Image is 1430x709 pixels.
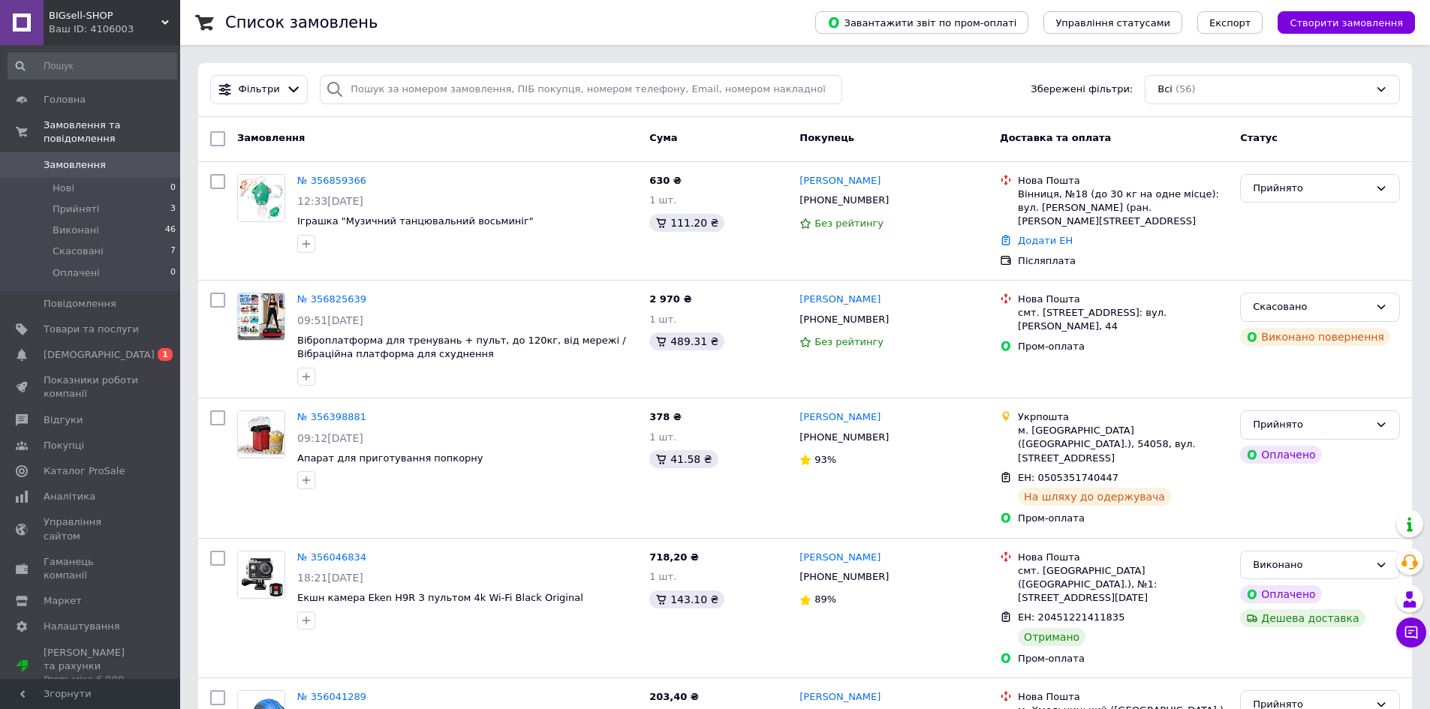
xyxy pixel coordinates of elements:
span: 1 шт. [649,431,676,443]
span: 93% [814,454,836,465]
span: Скасовані [53,245,104,258]
div: 41.58 ₴ [649,450,718,468]
div: [PHONE_NUMBER] [796,567,892,587]
span: Нові [53,182,74,195]
a: Іграшка "Музичний танцювальний восьминіг" [297,215,534,227]
a: Фото товару [237,410,285,458]
span: Прийняті [53,203,99,216]
div: Виконано повернення [1240,328,1390,346]
span: 12:33[DATE] [297,195,363,207]
div: [PHONE_NUMBER] [796,310,892,329]
button: Створити замовлення [1278,11,1415,34]
div: Дешева доставка [1240,609,1365,627]
a: Створити замовлення [1263,17,1415,28]
a: [PERSON_NAME] [799,690,881,704]
span: Покупці [44,439,84,452]
span: Налаштування [44,620,120,633]
div: 111.20 ₴ [649,214,724,232]
div: На шляху до одержувача [1018,488,1171,506]
button: Експорт [1197,11,1263,34]
span: Каталог ProSale [44,464,125,478]
span: (56) [1176,83,1196,95]
span: Показники роботи компанії [44,374,139,401]
span: Без рейтингу [814,336,884,347]
img: Фото товару [238,411,284,458]
div: Скасовано [1253,299,1369,315]
span: Товари та послуги [44,323,139,336]
span: Маркет [44,594,82,608]
input: Пошук за номером замовлення, ПІБ покупця, номером телефону, Email, номером накладної [320,75,842,104]
img: Фото товару [238,293,284,340]
span: 1 [158,348,173,361]
a: № 356046834 [297,551,366,563]
span: Замовлення [44,158,106,172]
span: Cума [649,132,677,143]
span: 09:51[DATE] [297,314,363,326]
span: 630 ₴ [649,175,682,186]
span: ЕН: 20451221411835 [1018,611,1124,623]
div: Нова Пошта [1018,690,1228,704]
span: 718,20 ₴ [649,551,699,563]
span: Відгуки [44,413,83,427]
span: 89% [814,593,836,605]
span: 378 ₴ [649,411,682,422]
a: № 356398881 [297,411,366,422]
div: Пром-оплата [1018,340,1228,353]
div: [PHONE_NUMBER] [796,428,892,447]
div: Пром-оплата [1018,512,1228,525]
div: Оплачено [1240,446,1321,464]
a: Фото товару [237,174,285,222]
span: Віброплатформа для тренувань + пульт, до 120кг, від мережі / Вібраційна платформа для схуднення [297,335,626,360]
span: Аналітика [44,490,95,503]
a: Апарат для приготування попкорну [297,452,483,464]
span: 09:12[DATE] [297,432,363,444]
span: Доставка та оплата [1000,132,1111,143]
h1: Список замовлень [225,14,378,32]
span: [PERSON_NAME] та рахунки [44,646,139,687]
a: Фото товару [237,551,285,599]
span: 3 [170,203,176,216]
div: смт. [GEOGRAPHIC_DATA] ([GEOGRAPHIC_DATA].), №1: [STREET_ADDRESS][DATE] [1018,564,1228,605]
span: Експорт [1209,17,1251,29]
span: Статус [1240,132,1278,143]
div: Ваш ID: 4106003 [49,23,180,36]
img: Фото товару [238,175,284,221]
button: Чат з покупцем [1396,617,1426,647]
span: 2 970 ₴ [649,293,691,305]
span: 1 шт. [649,314,676,325]
input: Пошук [8,53,177,80]
span: 203,40 ₴ [649,691,699,702]
div: смт. [STREET_ADDRESS]: вул. [PERSON_NAME], 44 [1018,306,1228,333]
span: BIGsell-SHOP [49,9,161,23]
span: 0 [170,182,176,195]
div: Вінниця, №18 (до 30 кг на одне місце): вул. [PERSON_NAME] (ран. [PERSON_NAME][STREET_ADDRESS] [1018,188,1228,229]
a: [PERSON_NAME] [799,293,881,307]
span: ЕН: 0505351740447 [1018,472,1118,483]
span: Оплачені [53,266,100,280]
span: 7 [170,245,176,258]
span: 1 шт. [649,571,676,582]
div: Прийнято [1253,181,1369,197]
button: Завантажити звіт по пром-оплаті [815,11,1028,34]
div: 489.31 ₴ [649,332,724,350]
span: Всі [1158,83,1173,97]
a: [PERSON_NAME] [799,551,881,565]
div: Prom мікс 6 000 [44,673,139,686]
a: Додати ЕН [1018,235,1073,246]
span: [DEMOGRAPHIC_DATA] [44,348,155,362]
span: Головна [44,93,86,107]
div: Пром-оплата [1018,652,1228,665]
a: № 356041289 [297,691,366,702]
div: Укрпошта [1018,410,1228,424]
div: 143.10 ₴ [649,590,724,608]
span: Збережені фільтри: [1031,83,1133,97]
div: Оплачено [1240,585,1321,603]
a: Фото товару [237,293,285,341]
span: 1 шт. [649,194,676,206]
button: Управління статусами [1043,11,1182,34]
span: Замовлення та повідомлення [44,119,180,146]
div: Виконано [1253,557,1369,573]
span: Замовлення [237,132,305,143]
